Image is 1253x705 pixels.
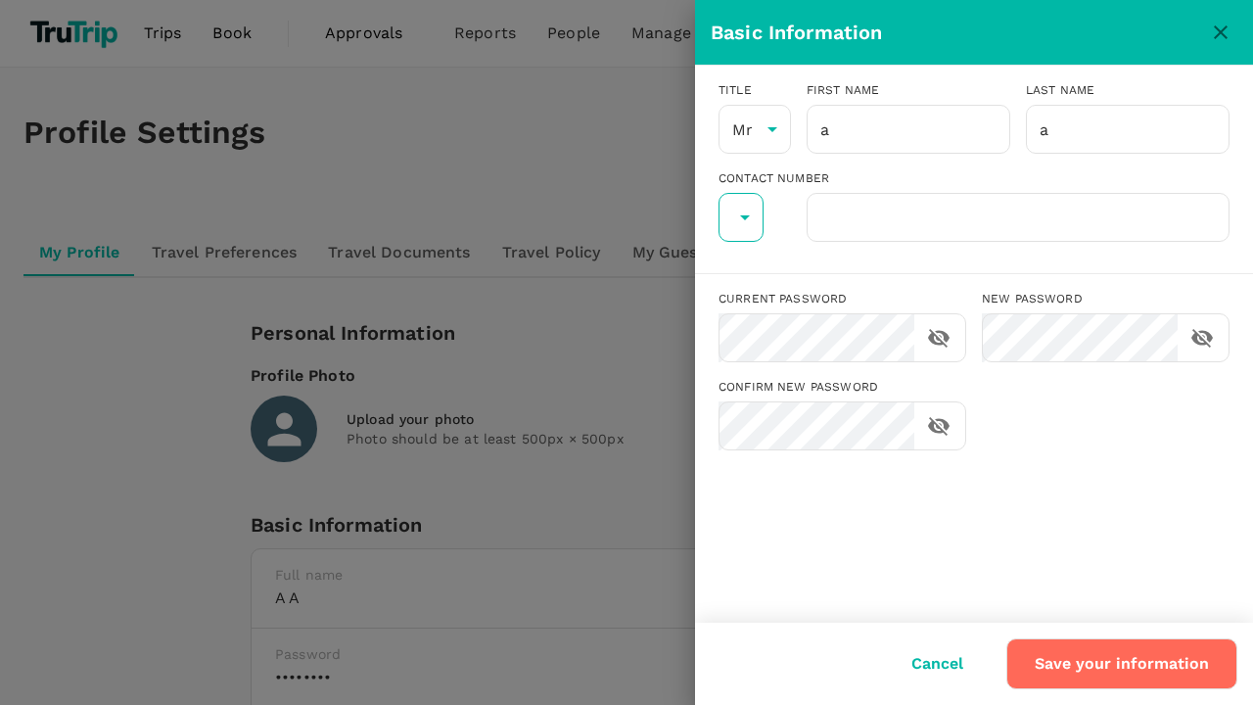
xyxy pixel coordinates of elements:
[711,17,1204,48] div: Basic Information
[719,81,791,101] div: Title
[884,639,991,688] button: Cancel
[922,321,955,354] button: toggle password visibility
[719,290,966,309] div: Current password
[1185,321,1219,354] button: toggle password visibility
[1006,638,1237,689] button: Save your information
[982,290,1230,309] div: New password
[1204,16,1237,49] button: close
[1026,81,1230,101] div: Last name
[719,169,1230,189] div: Contact Number
[922,409,955,443] button: toggle password visibility
[719,193,764,242] div: ​
[807,81,1010,101] div: First name
[719,105,791,154] div: Mr
[719,378,966,398] div: Confirm new password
